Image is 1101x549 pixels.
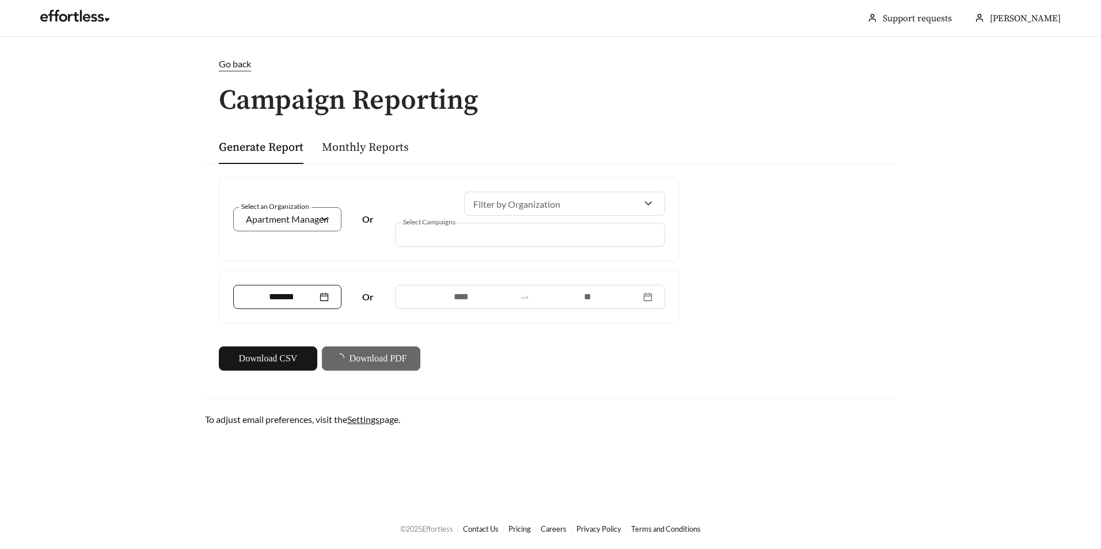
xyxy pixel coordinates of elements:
[347,414,379,425] a: Settings
[576,524,621,533] a: Privacy Policy
[519,292,530,302] span: swap-right
[335,353,349,363] span: loading
[219,58,251,69] span: Go back
[219,346,317,371] button: Download CSV
[246,213,395,224] span: Apartment Management Consultants
[400,524,453,533] span: © 2025 Effortless
[990,13,1061,24] span: [PERSON_NAME]
[219,140,303,155] a: Generate Report
[541,524,567,533] a: Careers
[631,524,701,533] a: Terms and Conditions
[519,292,530,302] span: to
[205,414,400,425] span: To adjust email preferences, visit the page.
[322,346,420,371] button: Download PDF
[362,291,374,302] strong: Or
[508,524,531,533] a: Pricing
[239,352,298,365] span: Download CSV
[362,213,374,224] strong: Or
[205,57,896,71] a: Go back
[883,13,952,24] a: Support requests
[322,140,409,155] a: Monthly Reports
[463,524,499,533] a: Contact Us
[205,86,896,116] h1: Campaign Reporting
[349,352,407,365] span: Download PDF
